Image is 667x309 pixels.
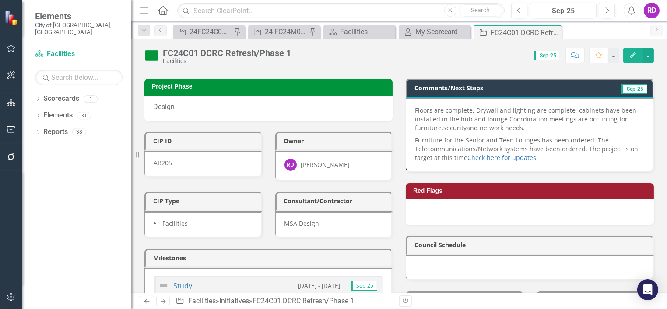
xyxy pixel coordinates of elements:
[35,49,123,59] a: Facilities
[284,159,297,171] div: RD
[459,4,502,17] button: Search
[177,3,505,18] input: Search ClearPoint...
[250,26,307,37] a: 24-FC24M01-CIP DCRC AAON RTU Updates
[536,153,538,162] span: .
[414,242,648,248] h3: Council Schedule
[413,188,649,194] h3: Red Flags
[637,279,658,300] div: Open Intercom Messenger
[162,219,188,227] span: Facilities
[152,83,388,90] h3: Project Phase
[153,138,256,144] h3: CIP ID
[265,26,307,37] div: 24-FC24M01-CIP DCRC AAON RTU Updates
[621,84,647,94] span: Sep-25
[173,281,192,291] a: Study
[35,21,123,36] small: City of [GEOGRAPHIC_DATA], [GEOGRAPHIC_DATA]
[43,127,68,137] a: Reports
[414,85,583,91] h3: Comments/Next Steps
[284,138,387,144] h3: Owner
[443,124,467,132] span: security
[533,6,593,16] div: Sep-25
[163,48,291,58] div: FC24C01 DCRC Refresh/Phase 1
[175,26,232,37] a: 24FC24C03 CIP Solar Covered Parking
[153,103,175,111] span: Design
[253,297,354,305] div: FC24C01 DCRC Refresh/Phase 1
[530,3,597,18] button: Sep-25
[153,198,256,204] h3: CIP Type
[43,110,73,121] a: Elements
[298,281,340,290] small: [DATE] - [DATE]
[491,27,559,38] div: FC24C01 DCRC Refresh/Phase 1
[534,51,560,60] span: Sep-25
[301,160,350,169] div: [PERSON_NAME]
[467,124,525,132] span: and network needs.
[415,106,636,123] span: Floors are complete, Drywall and lighting are complete, cabinets have been installed in the hub a...
[4,10,20,25] img: ClearPoint Strategy
[35,70,123,85] input: Search Below...
[153,255,387,261] h3: Milestones
[158,280,169,291] img: Not Defined
[176,296,393,306] div: » »
[163,58,291,64] div: Facilities
[351,281,377,291] span: Sep-25
[471,7,490,14] span: Search
[644,3,660,18] button: RD
[190,26,232,37] div: 24FC24C03 CIP Solar Covered Parking
[154,159,172,167] span: AB205
[340,26,393,37] div: Facilities
[326,26,393,37] a: Facilities
[77,112,91,119] div: 31
[401,26,468,37] a: My Scorecard
[188,297,216,305] a: Facilities
[284,198,387,204] h3: Consultant/Contractor
[219,297,249,305] a: Initiatives
[43,94,79,104] a: Scorecards
[284,219,319,227] span: MSA Design
[72,128,86,136] div: 38
[415,26,468,37] div: My Scorecard
[415,136,638,162] span: Furniture for the Senior and Teen Lounges has been ordered. The Telecommunications/Network system...
[467,153,536,162] span: Check here for updates
[84,95,98,103] div: 1
[467,153,538,162] a: Check here for updates.
[415,115,628,132] span: Coordination meetings are occurring for furniture,
[35,11,123,21] span: Elements
[144,49,158,63] img: On Target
